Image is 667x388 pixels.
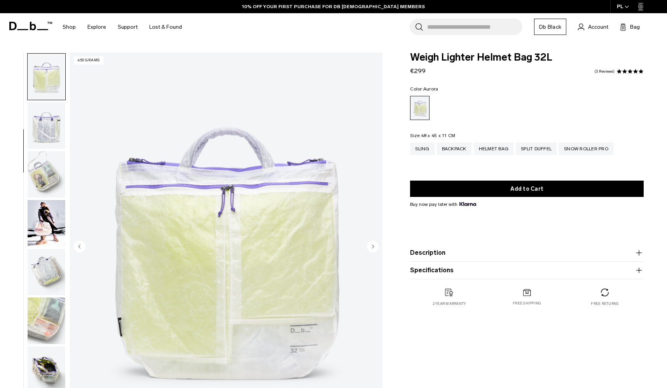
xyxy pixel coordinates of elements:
[149,13,182,41] a: Lost & Found
[578,22,608,31] a: Account
[474,143,514,155] a: Helmet Bag
[410,87,438,91] legend: Color:
[28,102,65,149] img: Weigh_Lighter_Helmet_Bag_32L_3.png
[588,23,608,31] span: Account
[63,13,76,41] a: Shop
[534,19,566,35] a: Db Black
[591,301,618,306] p: Free returns
[410,52,644,63] span: Weigh Lighter Helmet Bag 32L
[57,13,188,41] nav: Main Navigation
[27,53,66,101] button: Weigh_Lighter_Helmet_Bag_32L_2.png
[27,102,66,149] button: Weigh_Lighter_Helmet_Bag_32L_3.png
[516,143,557,155] a: Split Duffel
[74,56,103,64] p: 450 grams
[410,266,644,275] button: Specifications
[242,3,425,10] a: 10% OFF YOUR FIRST PURCHASE FOR DB [DEMOGRAPHIC_DATA] MEMBERS
[410,248,644,258] button: Description
[630,23,640,31] span: Bag
[27,297,66,345] button: Weigh_Lighter_Helmet_Bag_32L_6.png
[28,298,65,344] img: Weigh_Lighter_Helmet_Bag_32L_6.png
[620,22,640,31] button: Bag
[410,143,434,155] a: Sling
[28,249,65,296] img: Weigh_Lighter_Helmet_Bag_32L_5.png
[423,86,438,92] span: Aurora
[410,201,476,208] span: Buy now pay later with
[27,200,66,247] button: Weigh Lighter Helmet Bag 32L Aurora
[28,151,65,198] img: Weigh_Lighter_Helmet_Bag_32L_4.png
[433,301,466,306] p: 2 year warranty
[367,241,379,254] button: Next slide
[74,241,86,254] button: Previous slide
[410,133,455,138] legend: Size:
[410,96,430,120] a: Aurora
[410,181,644,197] button: Add to Cart
[28,200,65,247] img: Weigh Lighter Helmet Bag 32L Aurora
[513,301,541,306] p: Free shipping
[87,13,106,41] a: Explore
[421,133,456,138] span: 48 x 45 x 11 CM
[594,70,615,73] a: 3 reviews
[559,143,613,155] a: Snow Roller Pro
[118,13,138,41] a: Support
[459,202,476,206] img: {"height" => 20, "alt" => "Klarna"}
[437,143,471,155] a: Backpack
[27,249,66,296] button: Weigh_Lighter_Helmet_Bag_32L_5.png
[410,67,426,75] span: €299
[27,151,66,198] button: Weigh_Lighter_Helmet_Bag_32L_4.png
[28,54,65,100] img: Weigh_Lighter_Helmet_Bag_32L_2.png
